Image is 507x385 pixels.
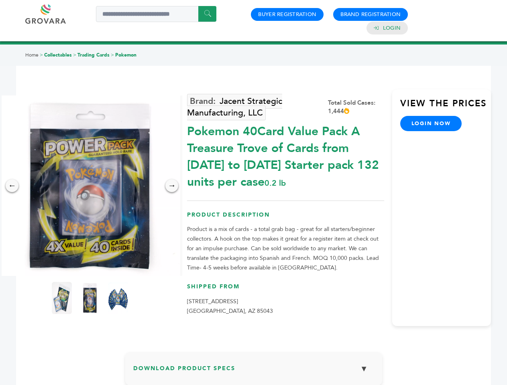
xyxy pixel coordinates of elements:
a: Trading Cards [77,52,110,58]
span: > [40,52,43,58]
a: login now [400,116,462,131]
h3: Product Description [187,211,384,225]
div: → [165,179,178,192]
img: Pokemon 40-Card Value Pack – A Treasure Trove of Cards from 1996 to 2024 - Starter pack! 132 unit... [52,282,72,314]
h3: Download Product Specs [133,360,374,383]
img: Pokemon 40-Card Value Pack – A Treasure Trove of Cards from 1996 to 2024 - Starter pack! 132 unit... [80,282,100,314]
div: ← [6,179,18,192]
p: [STREET_ADDRESS] [GEOGRAPHIC_DATA], AZ 85043 [187,297,384,316]
button: ▼ [354,360,374,377]
a: Pokemon [115,52,136,58]
h3: View the Prices [400,97,491,116]
span: > [111,52,114,58]
span: 0.2 lb [265,178,286,188]
a: Brand Registration [340,11,401,18]
img: Pokemon 40-Card Value Pack – A Treasure Trove of Cards from 1996 to 2024 - Starter pack! 132 unit... [108,282,128,314]
a: Jacent Strategic Manufacturing, LLC [187,94,282,120]
div: Pokemon 40Card Value Pack A Treasure Trove of Cards from [DATE] to [DATE] Starter pack 132 units ... [187,119,384,190]
a: Collectables [44,52,72,58]
a: Login [383,24,401,32]
p: Product is a mix of cards - a total grab bag - great for all starters/beginner collectors. A hook... [187,225,384,273]
h3: Shipped From [187,283,384,297]
a: Home [25,52,39,58]
input: Search a product or brand... [96,6,216,22]
div: Total Sold Cases: 1,444 [328,99,384,115]
span: > [73,52,76,58]
a: Buyer Registration [258,11,316,18]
